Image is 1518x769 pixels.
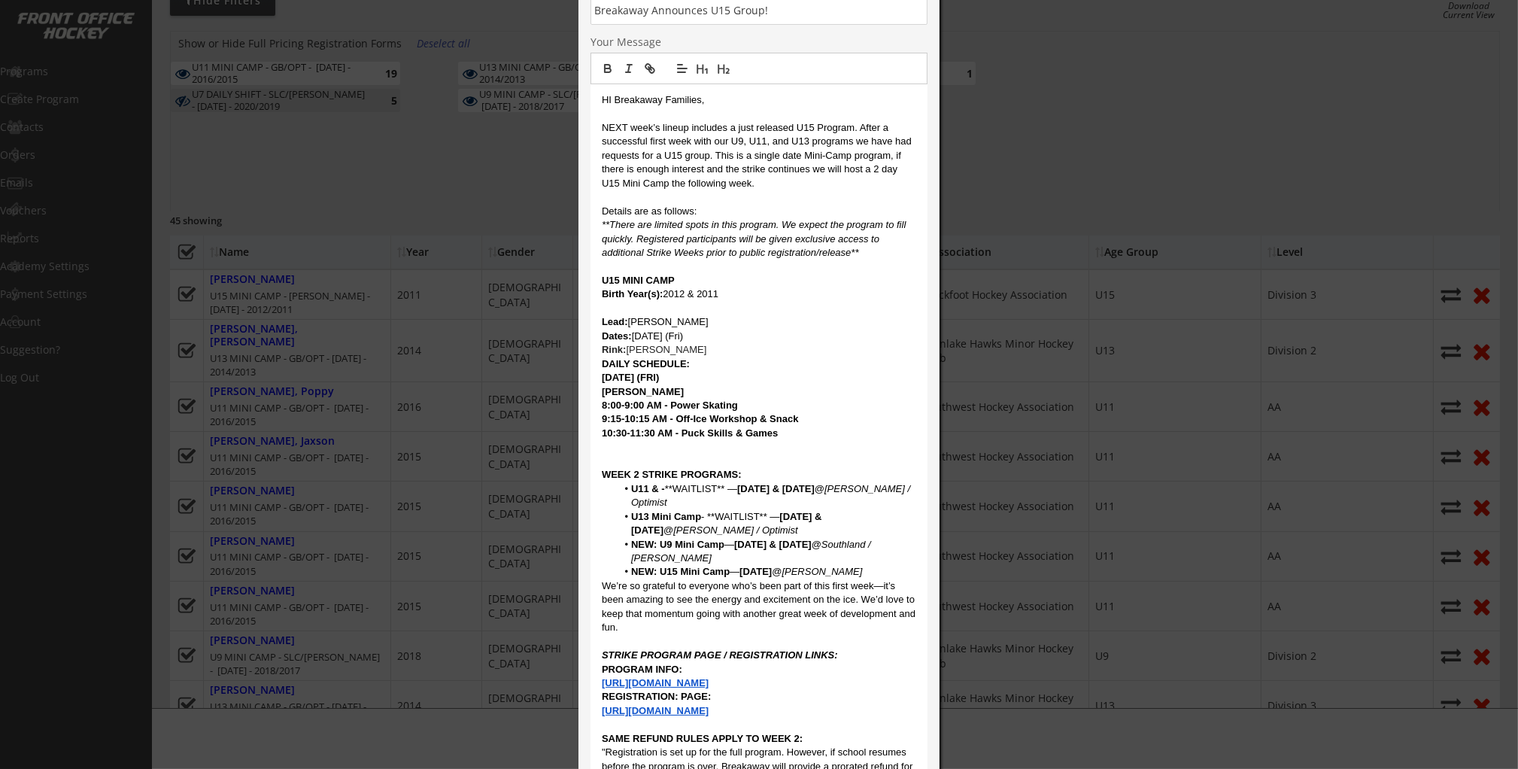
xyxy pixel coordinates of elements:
[602,372,659,383] strong: [DATE] (FRI)
[602,677,709,688] a: [URL][DOMAIN_NAME]
[602,316,628,327] strong: Lead:
[631,566,730,577] strong: NEW: U15 Mini Camp
[673,524,797,536] em: [PERSON_NAME] / Optimist
[602,358,690,369] strong: DAILY SCHEDULE:
[602,288,663,299] strong: Birth Year(s):
[602,427,778,439] strong: 10:30-11:30 AM - Puck Skills & Games
[602,287,916,301] p: 2012 & 2011
[631,511,701,522] strong: U13 Mini Camp
[617,538,917,566] li: — @
[602,121,916,190] p: NEXT week’s lineup includes a just released U15 Program. After a successful first week with our U...
[782,566,863,577] em: [PERSON_NAME]
[602,733,803,744] strong: SAME REFUND RULES APPLY TO WEEK 2:
[617,565,917,579] li: — @
[602,705,709,716] a: [URL][DOMAIN_NAME]
[627,344,707,355] span: [PERSON_NAME]
[631,539,873,564] em: Southland / [PERSON_NAME]
[672,59,693,78] span: Text alignment
[631,483,665,494] strong: U11 & -
[602,93,916,107] p: HI Breakaway Families,
[602,205,916,218] p: Details are as follows:
[602,330,632,342] strong: Dates:
[602,413,799,424] strong: 9:15-10:15 AM - Off-Ice Workshop & Snack
[602,344,627,355] strong: Rink:
[734,539,812,550] strong: [DATE] & [DATE]
[602,400,738,411] strong: 8:00-9:00 AM - Power Skating
[602,275,675,286] strong: U15 MINI CAMP
[602,579,916,635] p: We’re so grateful to everyone who’s been part of this first week—it’s been amazing to see the ene...
[737,483,815,494] strong: [DATE] & [DATE]
[631,539,724,550] strong: NEW: U9 Mini Camp
[602,664,682,675] strong: PROGRAM INFO:
[591,37,697,50] div: Your Message
[602,649,838,661] em: STRIKE PROGRAM PAGE / REGISTRATION LINKS:
[602,691,711,702] strong: REGISTRATION: PAGE:
[602,219,909,258] em: **There are limited spots in this program. We expect the program to fill quickly. Registered part...
[602,386,684,397] strong: [PERSON_NAME]
[602,315,916,329] p: [PERSON_NAME]
[739,566,772,577] strong: [DATE]
[602,330,916,343] p: [DATE] (Fri)
[602,469,742,480] strong: WEEK 2 STRIKE PROGRAMS:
